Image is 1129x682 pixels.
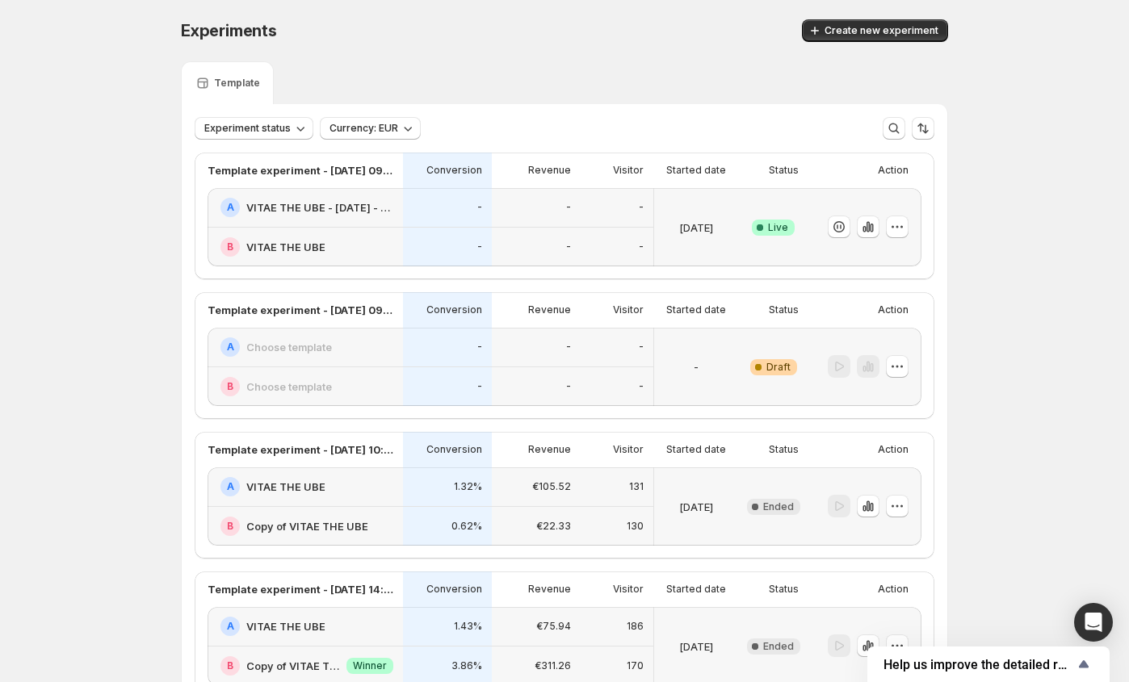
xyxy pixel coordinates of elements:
[666,583,726,596] p: Started date
[227,380,233,393] h2: B
[477,341,482,354] p: -
[878,164,909,177] p: Action
[227,520,233,533] h2: B
[639,201,644,214] p: -
[477,380,482,393] p: -
[679,220,713,236] p: [DATE]
[627,659,644,672] p: 170
[477,201,482,214] p: -
[426,164,482,177] p: Conversion
[666,443,726,456] p: Started date
[536,520,571,533] p: €22.33
[566,201,571,214] p: -
[666,164,726,177] p: Started date
[246,618,325,634] h2: VITAE THE UBE
[227,480,234,493] h2: A
[769,164,799,177] p: Status
[627,620,644,633] p: 186
[694,359,699,375] p: -
[204,122,291,135] span: Experiment status
[353,659,387,672] span: Winner
[763,500,794,513] span: Ended
[878,583,909,596] p: Action
[208,581,393,597] p: Template experiment - [DATE] 14:14:21
[679,638,713,655] p: [DATE]
[246,479,325,495] h2: VITAE THE UBE
[227,241,233,253] h2: B
[246,199,393,215] h2: VITAE THE UBE - [DATE] - Version B
[320,117,421,140] button: Currency: EUR
[426,303,482,316] p: Conversion
[679,499,713,515] p: [DATE]
[329,122,398,135] span: Currency: EUR
[227,659,233,672] h2: B
[451,520,482,533] p: 0.62%
[566,380,571,393] p: -
[535,659,571,672] p: €311.26
[227,201,234,214] h2: A
[208,441,393,458] p: Template experiment - [DATE] 10:47:43
[426,443,482,456] p: Conversion
[532,480,571,493] p: €105.52
[766,361,791,374] span: Draft
[195,117,313,140] button: Experiment status
[566,341,571,354] p: -
[246,518,368,534] h2: Copy of VITAE THE UBE
[613,164,644,177] p: Visitor
[214,77,260,90] p: Template
[878,443,909,456] p: Action
[883,657,1074,672] span: Help us improve the detailed report for A/B campaigns
[768,221,788,234] span: Live
[769,303,799,316] p: Status
[825,24,938,37] span: Create new experiment
[639,241,644,253] p: -
[528,583,571,596] p: Revenue
[629,480,644,493] p: 131
[246,239,325,255] h2: VITAE THE UBE
[477,241,482,253] p: -
[528,443,571,456] p: Revenue
[208,162,393,178] p: Template experiment - [DATE] 09:18:19
[528,303,571,316] p: Revenue
[802,19,948,42] button: Create new experiment
[763,640,794,653] span: Ended
[912,117,934,140] button: Sort the results
[454,620,482,633] p: 1.43%
[227,620,234,633] h2: A
[227,341,234,354] h2: A
[246,379,332,395] h2: Choose template
[426,583,482,596] p: Conversion
[566,241,571,253] p: -
[246,339,332,355] h2: Choose template
[1074,603,1113,642] div: Open Intercom Messenger
[666,303,726,316] p: Started date
[883,655,1093,674] button: Show survey - Help us improve the detailed report for A/B campaigns
[769,583,799,596] p: Status
[208,302,393,318] p: Template experiment - [DATE] 09:17:37
[181,21,277,40] span: Experiments
[613,443,644,456] p: Visitor
[536,620,571,633] p: €75.94
[639,341,644,354] p: -
[613,583,644,596] p: Visitor
[769,443,799,456] p: Status
[627,520,644,533] p: 130
[451,659,482,672] p: 3.86%
[246,658,340,674] h2: Copy of VITAE THE UBE
[613,303,644,316] p: Visitor
[639,380,644,393] p: -
[454,480,482,493] p: 1.32%
[528,164,571,177] p: Revenue
[878,303,909,316] p: Action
